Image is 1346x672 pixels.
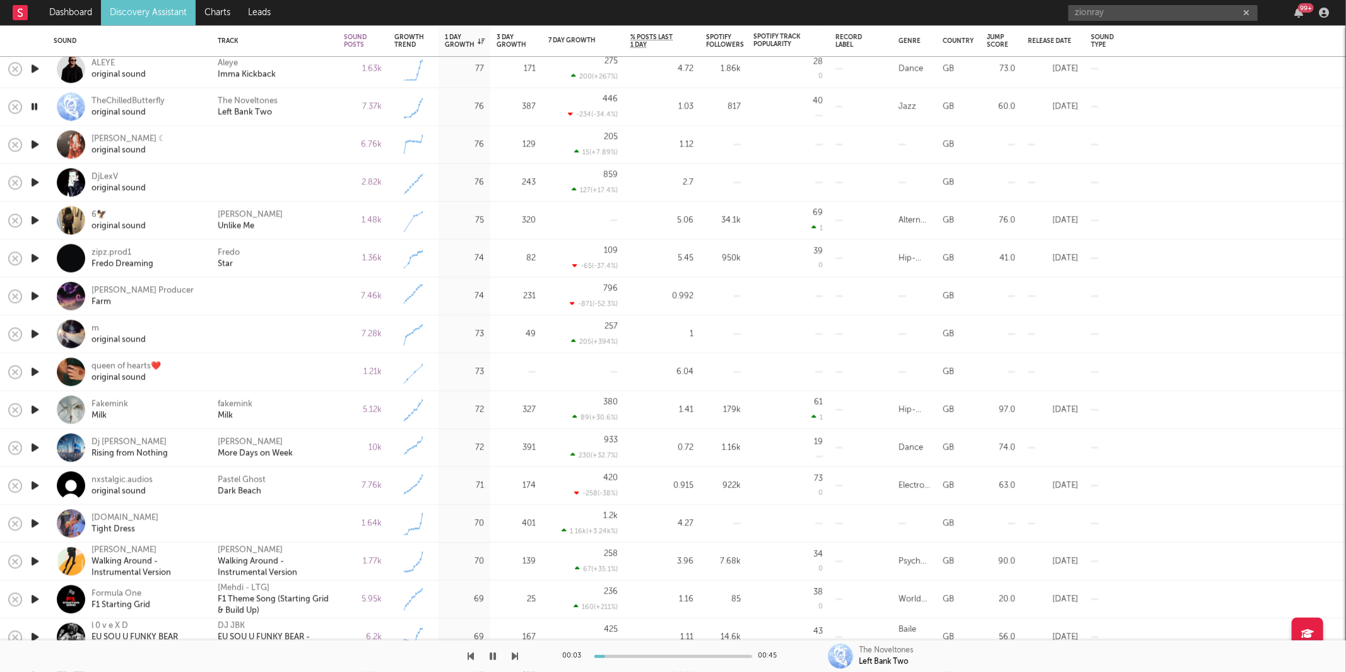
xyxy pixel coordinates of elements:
a: [PERSON_NAME] ☾original sound [92,133,166,156]
div: 2.82k [344,175,382,190]
div: TheChilledButterfly [92,95,165,107]
div: 74 [445,251,484,266]
div: GB [943,516,954,531]
div: -234 ( -34.4 % ) [568,110,618,118]
div: 5.45 [630,251,694,266]
div: Genre [899,37,921,45]
div: fakemink [218,399,252,410]
div: 1 [630,327,694,342]
input: Search for artists [1068,5,1258,21]
div: [DATE] [1028,213,1078,228]
div: GB [943,402,954,417]
div: 69 [445,630,484,645]
div: 922k [706,478,741,493]
div: 5.06 [630,213,694,228]
div: [DOMAIN_NAME] [92,512,158,524]
div: ALEYE [92,57,146,69]
a: [PERSON_NAME] [218,436,283,448]
a: Star [218,258,233,270]
div: 200 ( +267 % ) [571,72,618,80]
div: nxstalgic.audios [92,474,153,486]
a: The Noveltones [218,95,278,107]
div: 73 [445,327,484,342]
a: queen of hearts❤️original sound [92,361,161,383]
div: 63.0 [987,478,1015,493]
a: Pastel Ghost [218,474,266,486]
div: 380 [603,398,618,406]
a: [DOMAIN_NAME]Tight Dress [92,512,158,535]
div: original sound [92,107,165,118]
div: 6.04 [630,364,694,380]
div: 1.16k [706,440,741,455]
a: Unlike Me [218,220,254,232]
div: 1.16k ( +3.24k % ) [562,527,618,535]
div: GB [943,327,954,342]
div: 6.76k [344,137,382,152]
div: 231 [497,289,536,304]
div: [PERSON_NAME] Producer [92,285,194,296]
a: ALEYEoriginal sound [92,57,146,80]
div: 39 [813,247,823,255]
div: queen of hearts❤️ [92,361,161,372]
div: GB [943,213,954,228]
div: 1 [812,413,823,421]
div: EU SOU U FUNKY BEAR (SLOWED) [92,632,202,654]
div: m [92,323,146,334]
div: 89 ( +30.6 % ) [572,413,618,421]
div: 73 [445,364,484,380]
a: More Days on Week [218,448,293,459]
div: Jump Score [987,33,1008,49]
div: 7 Day Growth [548,37,599,44]
div: Dj [PERSON_NAME] [92,436,168,448]
a: [PERSON_NAME] ProducerFarm [92,285,194,308]
a: FakeminkMilk [92,399,128,421]
div: GB [943,61,954,76]
div: F1 Starting Grid [92,599,150,611]
div: 75 [445,213,484,228]
div: Record Label [835,33,867,49]
div: 127 ( +17.4 % ) [572,186,618,194]
div: GB [943,478,954,493]
div: 817 [706,99,741,114]
div: -258 ( -38 % ) [574,489,618,497]
div: 85 [706,592,741,607]
a: zipz.prod1Fredo Dreaming [92,247,153,270]
a: Milk [218,410,233,421]
div: 1.63k [344,61,382,76]
div: 82 [497,251,536,266]
div: Release Date [1028,37,1072,45]
div: Dance [899,440,923,455]
a: EU SOU U FUNKY BEAR - SLOWED [218,632,331,654]
a: F1 Theme Song (Starting Grid & Build Up) [218,594,331,616]
div: 205 [604,133,618,141]
div: Jazz [899,99,916,114]
div: 1.77k [344,554,382,569]
div: [DATE] [1028,61,1078,76]
div: 38 [813,588,823,596]
div: 3 Day Growth [497,33,526,49]
div: 0 [818,490,823,497]
div: 230 ( +32.7 % ) [570,451,618,459]
a: Aleye [218,57,238,69]
div: 796 [603,284,618,292]
div: GB [943,99,954,114]
div: original sound [92,183,146,194]
a: Imma Kickback [218,69,276,80]
div: 420 [603,474,618,482]
div: 6🦅 [92,209,146,220]
div: 933 [604,436,618,444]
div: [DATE] [1028,251,1078,266]
div: Farm [92,296,194,308]
div: 0 [818,604,823,611]
div: 7.46k [344,289,382,304]
div: 69 [445,592,484,607]
div: 1.36k [344,251,382,266]
div: 34 [813,550,823,558]
div: 1 [812,224,823,232]
div: Spotify Followers [706,33,744,49]
div: 320 [497,213,536,228]
div: 28 [813,57,823,66]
